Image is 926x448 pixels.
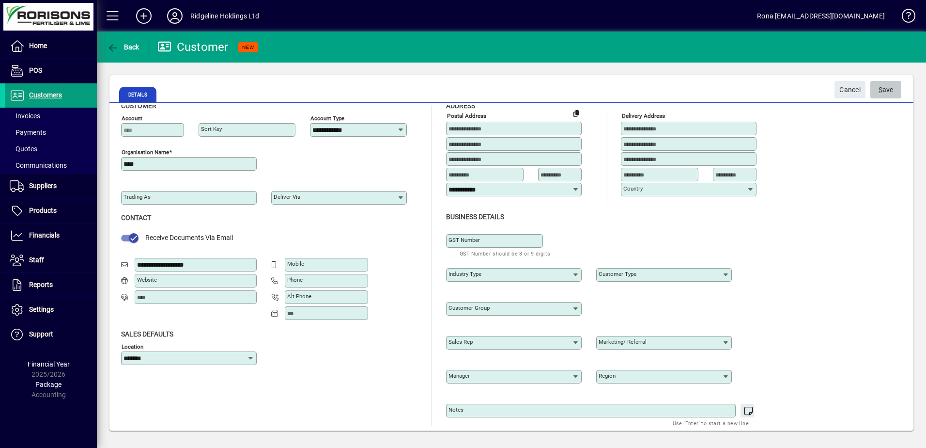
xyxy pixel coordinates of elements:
mat-label: Account [122,115,142,122]
a: Products [5,199,97,223]
a: Staff [5,248,97,272]
mat-label: Location [122,343,143,350]
span: Financials [29,231,60,239]
mat-label: Deliver via [274,193,300,200]
span: Business details [446,213,504,221]
button: Cancel [834,81,865,98]
span: Cancel [839,82,861,98]
button: Copy to Delivery address [569,105,584,121]
span: Quotes [10,145,37,153]
span: Products [29,207,57,214]
button: Save [870,81,901,98]
span: Suppliers [29,182,57,190]
button: Profile [159,7,190,25]
mat-label: Account Type [310,115,344,122]
span: ave [879,82,894,98]
a: Home [5,34,97,58]
mat-label: Website [137,276,157,283]
mat-label: Phone [287,276,303,283]
mat-label: Alt Phone [287,293,311,300]
a: Knowledge Base [895,2,914,33]
mat-hint: GST Number should be 8 or 9 digits [460,248,551,259]
a: Settings [5,298,97,322]
span: Receive Documents Via Email [145,234,233,241]
span: NEW [242,44,254,50]
span: Staff [29,256,44,264]
span: Financial Year [28,360,70,368]
a: Support [5,322,97,347]
span: Communications [10,161,67,169]
mat-label: Industry type [448,271,481,277]
mat-label: Sales rep [448,338,473,345]
span: Back [107,43,139,51]
span: Details [119,87,156,102]
span: Payments [10,128,46,136]
span: S [879,86,882,94]
mat-hint: Use 'Enter' to start a new line [673,417,749,429]
mat-label: Region [599,372,616,379]
span: Invoices [10,112,40,120]
a: Suppliers [5,174,97,198]
mat-label: Customer type [599,271,636,277]
mat-label: Marketing/ Referral [599,338,647,345]
span: Sales defaults [121,330,173,338]
mat-label: Notes [448,406,463,413]
mat-label: Country [623,185,643,192]
a: POS [5,59,97,83]
mat-label: GST Number [448,237,480,243]
span: Home [29,42,47,49]
button: Back [105,38,142,56]
a: Financials [5,224,97,248]
app-page-header-button: Back [97,38,150,56]
span: Support [29,330,53,338]
mat-label: Trading as [123,193,151,200]
mat-label: Organisation name [122,149,169,156]
a: Communications [5,157,97,174]
span: Settings [29,305,54,313]
button: Add [128,7,159,25]
span: Contact [121,214,151,222]
mat-label: Sort key [201,126,222,132]
span: Package [35,381,62,388]
div: Ridgeline Holdings Ltd [190,8,259,24]
a: Payments [5,124,97,141]
span: POS [29,66,42,74]
div: Customer [157,39,229,55]
mat-label: Mobile [287,260,304,267]
a: Reports [5,273,97,297]
a: Quotes [5,141,97,157]
span: Customers [29,91,62,99]
mat-label: Manager [448,372,470,379]
a: Invoices [5,108,97,124]
mat-label: Customer group [448,304,490,311]
div: Rona [EMAIL_ADDRESS][DOMAIN_NAME] [757,8,885,24]
span: Reports [29,281,53,288]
